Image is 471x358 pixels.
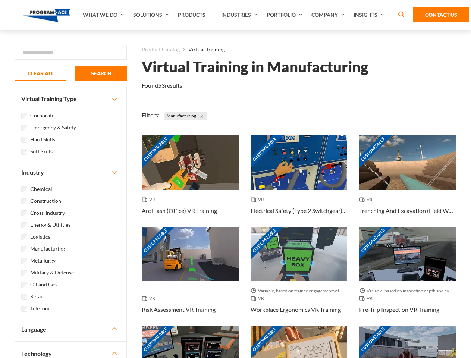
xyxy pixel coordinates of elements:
input: Telecom [21,306,27,312]
button: Industry [15,160,126,184]
em: 53 [158,82,165,89]
a: Customizable Thumbnail - Trenching And Excavation (Field Work) VR Training VR Trenching And Excav... [359,135,456,227]
span: VR [251,196,267,203]
input: Cross-Industry [21,210,27,216]
label: Logistics [30,233,50,241]
nav: breadcrumb [142,45,456,54]
label: Chemical [30,185,52,193]
a: Customizable Thumbnail - Workplace Ergonomics VR Training Variable, based on trainee engagement w... [251,227,348,326]
label: Soft Skills [30,147,53,156]
button: Close [198,112,206,120]
a: Product Catalog [142,45,180,54]
input: Construction [21,198,27,204]
span: VR [359,196,376,203]
label: Metallurgy [30,257,56,265]
label: Emergency & Safety [30,123,76,132]
label: Oil and Gas [30,280,57,289]
input: Metallurgy [21,258,27,264]
input: Chemical [21,186,27,192]
a: Customizable Thumbnail - Arc Flash (Office) VR Training VR Arc Flash (Office) VR Training [142,135,239,227]
input: Energy & Utilities [21,222,27,228]
label: Retail [30,292,44,301]
span: Variable, based on inspection depth and event interaction. [359,287,456,295]
input: Hard Skills [21,137,27,143]
span: VR [142,196,158,203]
label: Corporate [30,112,54,120]
p: Found results [142,81,182,90]
input: Emergency & Safety [21,125,27,131]
label: Manufacturing [30,245,65,253]
input: Corporate [21,113,27,119]
span: VR [251,295,267,302]
label: Construction [30,197,61,205]
span: Filters: [142,112,160,119]
span: VR [359,295,376,302]
label: Telecom [30,304,50,313]
label: Cross-Industry [30,209,65,217]
button: Language [15,317,126,341]
input: Logistics [21,234,27,240]
span: VR [142,295,158,302]
label: Military & Defense [30,268,74,277]
button: Virtual Training Type [15,87,126,111]
h3: Risk Assessment VR Training [142,305,216,314]
h3: Trenching And Excavation (Field Work) VR Training [359,206,456,215]
span: Variable, based on trainee engagement with exercises. [251,287,348,295]
h3: Workplace Ergonomics VR Training [251,305,341,314]
li: Virtual Training [180,45,225,54]
h3: Electrical Safety (Type 2 Switchgear) VR Training [251,206,348,215]
a: Customizable Thumbnail - Risk Assessment VR Training VR Risk Assessment VR Training [142,227,239,326]
input: Military & Defense [21,270,27,276]
img: Program-Ace [23,9,70,22]
h3: Pre-Trip Inspection VR Training [359,305,439,314]
input: Soft Skills [21,149,27,155]
label: Energy & Utilities [30,221,70,229]
button: CLEAR ALL [15,66,66,81]
h1: Virtual Training in Manufacturing [142,60,368,73]
input: Retail [21,294,27,300]
input: Manufacturing [21,246,27,252]
label: Hard Skills [30,135,55,144]
a: Customizable Thumbnail - Pre-Trip Inspection VR Training Variable, based on inspection depth and ... [359,227,456,326]
span: Manufacturing [164,112,207,120]
h3: Arc Flash (Office) VR Training [142,206,217,215]
a: Customizable Thumbnail - Electrical Safety (Type 2 Switchgear) VR Training VR Electrical Safety (... [251,135,348,227]
a: Contact Us [413,7,469,22]
input: Oil and Gas [21,282,27,288]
